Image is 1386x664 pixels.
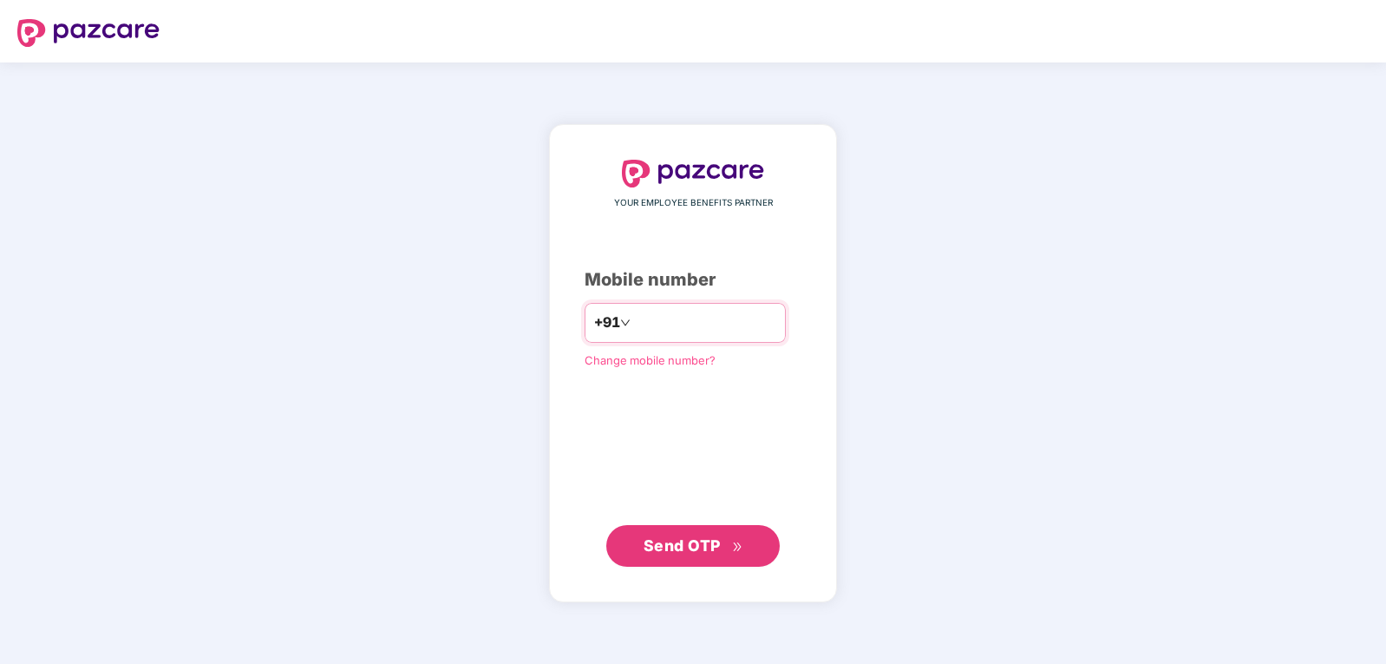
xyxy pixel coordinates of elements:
[620,318,631,328] span: down
[614,196,773,210] span: YOUR EMPLOYEE BENEFITS PARTNER
[594,312,620,333] span: +91
[585,266,801,293] div: Mobile number
[622,160,764,187] img: logo
[644,536,721,555] span: Send OTP
[606,525,780,567] button: Send OTPdouble-right
[732,542,743,553] span: double-right
[17,19,160,47] img: logo
[585,353,716,367] a: Change mobile number?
